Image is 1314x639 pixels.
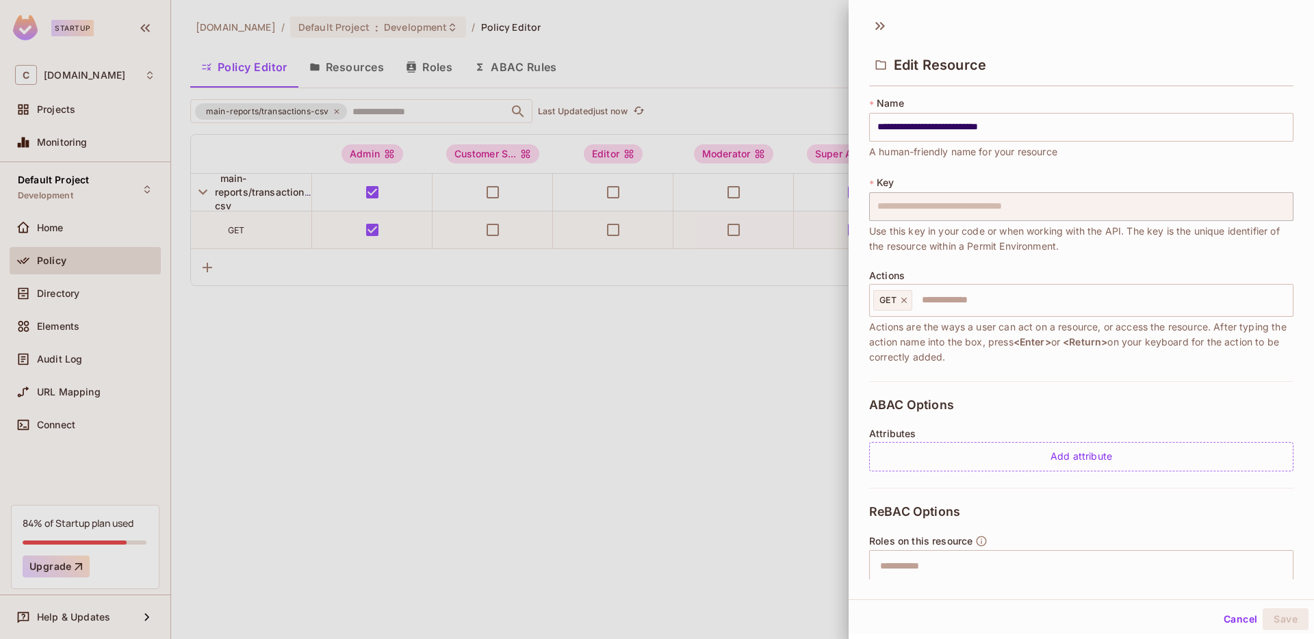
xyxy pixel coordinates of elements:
div: GET [873,290,912,311]
span: Name [877,98,904,109]
span: Key [877,177,894,188]
span: A human-friendly name for your resource [869,144,1057,159]
span: <Return> [1063,336,1107,348]
span: Use this key in your code or when working with the API. The key is the unique identifier of the r... [869,224,1293,254]
span: Actions [869,270,905,281]
span: GET [879,295,897,306]
div: Add attribute [869,442,1293,471]
button: Save [1263,608,1309,630]
span: Roles on this resource [869,536,972,547]
span: Actions are the ways a user can act on a resource, or access the resource. After typing the actio... [869,319,1293,365]
span: <Enter> [1014,336,1051,348]
span: Edit Resource [894,57,986,73]
span: ReBAC Options [869,505,960,519]
button: Cancel [1218,608,1263,630]
span: ABAC Options [869,398,954,412]
span: Attributes [869,428,916,439]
